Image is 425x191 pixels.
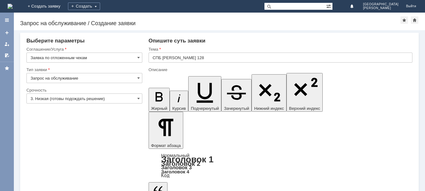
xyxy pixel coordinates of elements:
span: Зачеркнутый [224,106,249,111]
span: [GEOGRAPHIC_DATA] [363,3,399,6]
span: Формат абзаца [151,143,181,148]
button: Зачеркнутый [221,79,252,112]
span: Курсив [172,106,186,111]
div: Создать [68,3,100,10]
div: Сделать домашней страницей [411,16,418,24]
span: Подчеркнутый [191,106,219,111]
span: Опишите суть заявки [149,38,206,44]
a: Перейти на домашнюю страницу [8,4,13,9]
span: Жирный [151,106,167,111]
div: Тема [149,47,411,51]
a: Заголовок 3 [161,165,192,170]
span: Расширенный поиск [326,3,332,9]
div: Формат абзаца [149,153,412,178]
a: Мои заявки [2,39,12,49]
button: Верхний индекс [286,73,323,112]
button: Жирный [149,88,170,112]
span: Выберите параметры [26,38,85,44]
a: Заголовок 4 [161,169,189,174]
div: Соглашение/Услуга [26,47,141,51]
button: Курсив [170,91,188,112]
a: Нормальный [161,153,190,158]
span: Верхний индекс [289,106,320,111]
div: Тип заявки [26,68,141,72]
span: Нижний индекс [254,106,284,111]
button: Подчеркнутый [188,76,221,112]
div: Добавить в избранное [400,16,408,24]
a: Заголовок 1 [161,154,214,164]
a: Код [161,173,170,178]
a: Создать заявку [2,28,12,38]
button: Формат абзаца [149,112,183,149]
img: logo [8,4,13,9]
div: Запрос на обслуживание / Создание заявки [20,20,400,26]
span: [PERSON_NAME] [363,6,399,10]
div: Срочность [26,88,141,92]
button: Нижний индекс [252,74,286,112]
a: Мои согласования [2,50,12,60]
div: Описание [149,68,411,72]
a: Заголовок 2 [161,160,201,167]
